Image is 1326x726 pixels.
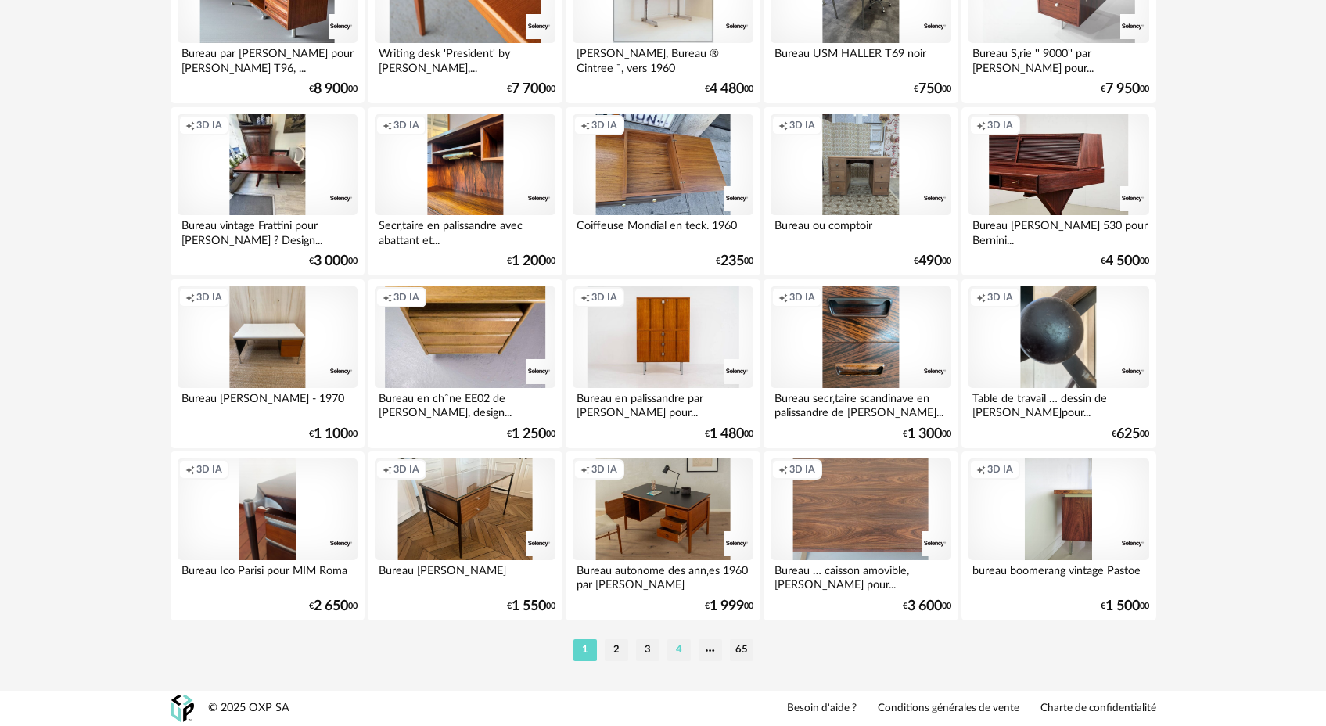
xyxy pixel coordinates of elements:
div: € 00 [309,429,358,440]
span: 1 500 [1105,601,1140,612]
span: 3D IA [987,463,1013,476]
span: 3D IA [987,119,1013,131]
span: Creation icon [580,291,590,304]
span: 3D IA [196,119,222,131]
div: € 00 [705,601,753,612]
span: 1 250 [512,429,546,440]
span: 1 999 [710,601,744,612]
div: € 00 [309,256,358,267]
div: [PERSON_NAME], Bureau ® Cintree ¯, vers 1960 [573,43,753,74]
a: Creation icon 3D IA Bureau ou comptoir €49000 [764,107,958,276]
a: Besoin d'aide ? [787,702,857,716]
div: € 00 [914,84,951,95]
div: € 00 [716,256,753,267]
div: € 00 [1112,429,1149,440]
span: 3D IA [393,291,419,304]
a: Creation icon 3D IA bureau boomerang vintage Pastoe €1 50000 [961,451,1155,620]
div: Bureau Ico Parisi pour MIM Roma [178,560,358,591]
span: Creation icon [185,119,195,131]
a: Creation icon 3D IA Bureau [PERSON_NAME] €1 55000 [368,451,562,620]
span: 3D IA [987,291,1013,304]
span: 3 600 [907,601,942,612]
span: 3D IA [789,291,815,304]
li: 2 [605,639,628,661]
li: 3 [636,639,659,661]
span: 1 550 [512,601,546,612]
span: 1 480 [710,429,744,440]
span: 3D IA [591,463,617,476]
a: Creation icon 3D IA Bureau vintage Frattini pour [PERSON_NAME] ? Design... €3 00000 [171,107,365,276]
div: € 00 [914,256,951,267]
span: Creation icon [778,291,788,304]
div: Bureau [PERSON_NAME] 530 pour Bernini... [968,215,1148,246]
span: 1 300 [907,429,942,440]
div: Table de travail … dessin de [PERSON_NAME]pour... [968,388,1148,419]
div: Bureau [PERSON_NAME] - 1970 [178,388,358,419]
a: Creation icon 3D IA Table de travail … dessin de [PERSON_NAME]pour... €62500 [961,279,1155,448]
span: Creation icon [976,463,986,476]
span: 3D IA [591,291,617,304]
span: 4 500 [1105,256,1140,267]
div: € 00 [705,429,753,440]
div: Bureau par [PERSON_NAME] pour [PERSON_NAME] T96, ... [178,43,358,74]
a: Creation icon 3D IA Bureau autonome des ann‚es 1960 par [PERSON_NAME] €1 99900 [566,451,760,620]
div: Secr‚taire en palissandre avec abattant et... [375,215,555,246]
li: 65 [730,639,753,661]
div: Coiffeuse Mondial en teck. 1960 [573,215,753,246]
div: Writing desk 'President' by [PERSON_NAME],... [375,43,555,74]
span: 1 100 [314,429,348,440]
div: Bureau … caisson amovible, [PERSON_NAME] pour... [771,560,950,591]
a: Charte de confidentialité [1040,702,1156,716]
div: € 00 [903,429,951,440]
span: 235 [720,256,744,267]
span: Creation icon [778,119,788,131]
span: Creation icon [580,463,590,476]
span: Creation icon [185,291,195,304]
span: 3D IA [789,463,815,476]
span: 7 950 [1105,84,1140,95]
span: 8 900 [314,84,348,95]
div: Bureau USM HALLER T69 noir [771,43,950,74]
img: OXP [171,695,194,722]
div: © 2025 OXP SA [208,701,289,716]
div: € 00 [507,256,555,267]
div: Bureau autonome des ann‚es 1960 par [PERSON_NAME] [573,560,753,591]
div: € 00 [507,429,555,440]
li: 1 [573,639,597,661]
a: Creation icon 3D IA Bureau secr‚taire scandinave en palissandre de [PERSON_NAME]... €1 30000 [764,279,958,448]
a: Creation icon 3D IA Bureau [PERSON_NAME] - 1970 €1 10000 [171,279,365,448]
span: 3D IA [393,119,419,131]
span: 3D IA [196,291,222,304]
div: € 00 [507,601,555,612]
li: 4 [667,639,691,661]
div: Bureau [PERSON_NAME] [375,560,555,591]
span: 4 480 [710,84,744,95]
div: Bureau S‚rie '' 9000'' par [PERSON_NAME] pour... [968,43,1148,74]
a: Conditions générales de vente [878,702,1019,716]
div: € 00 [705,84,753,95]
a: Creation icon 3D IA Bureau Ico Parisi pour MIM Roma €2 65000 [171,451,365,620]
div: € 00 [309,601,358,612]
a: Creation icon 3D IA Bureau en chˆne EE02 de [PERSON_NAME], design... €1 25000 [368,279,562,448]
a: Creation icon 3D IA Bureau [PERSON_NAME] 530 pour Bernini... €4 50000 [961,107,1155,276]
span: Creation icon [185,463,195,476]
div: Bureau ou comptoir [771,215,950,246]
span: Creation icon [580,119,590,131]
span: Creation icon [778,463,788,476]
span: 7 700 [512,84,546,95]
a: Creation icon 3D IA Coiffeuse Mondial en teck. 1960 €23500 [566,107,760,276]
span: Creation icon [976,119,986,131]
span: 2 650 [314,601,348,612]
div: bureau boomerang vintage Pastoe [968,560,1148,591]
span: Creation icon [383,291,392,304]
span: Creation icon [383,463,392,476]
div: € 00 [1101,601,1149,612]
a: Creation icon 3D IA Secr‚taire en palissandre avec abattant et... €1 20000 [368,107,562,276]
div: Bureau en palissandre par [PERSON_NAME] pour... [573,388,753,419]
div: € 00 [309,84,358,95]
div: € 00 [1101,84,1149,95]
div: € 00 [903,601,951,612]
span: 490 [918,256,942,267]
span: 750 [918,84,942,95]
span: 1 200 [512,256,546,267]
